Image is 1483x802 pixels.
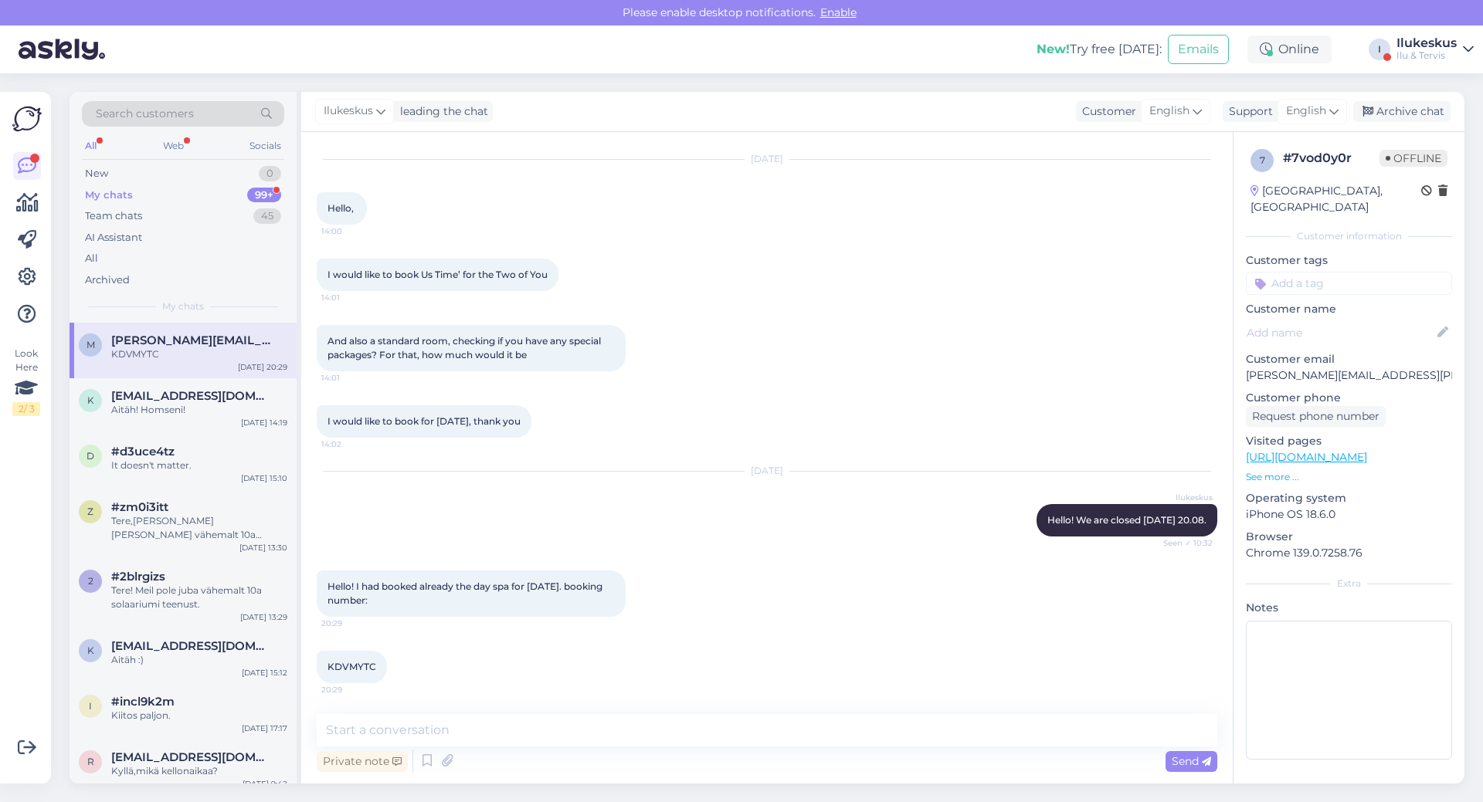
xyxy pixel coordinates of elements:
[1396,37,1474,62] a: IlukeskusIlu & Tervis
[1246,490,1452,506] p: Operating system
[1223,103,1273,120] div: Support
[321,225,379,237] span: 14:00
[1246,577,1452,591] div: Extra
[1037,40,1162,59] div: Try free [DATE]:
[82,136,100,156] div: All
[247,188,281,203] div: 99+
[1246,529,1452,545] p: Browser
[1369,39,1390,60] div: I
[111,695,175,709] span: #incl9k2m
[85,188,133,203] div: My chats
[1172,754,1211,768] span: Send
[327,269,548,280] span: I would like to book Us Time’ for the Two of You
[240,611,287,623] div: [DATE] 13:29
[1155,492,1213,503] span: Ilukeskus
[253,208,281,224] div: 45
[327,661,376,672] span: KDVMYTC
[162,299,204,313] span: My chats
[816,5,861,19] span: Enable
[1149,103,1189,120] span: English
[1076,103,1136,120] div: Customer
[243,778,287,790] div: [DATE] 9:42
[317,751,408,772] div: Private note
[85,251,98,266] div: All
[111,639,272,653] span: keityrikken@gmail.com
[111,500,168,514] span: #zm0i3itt
[85,272,130,288] div: Archived
[111,347,287,361] div: KDVMYTC
[111,750,272,764] span: refleksologisarikero@gmail.com
[111,653,287,667] div: Aitäh :)
[1283,149,1379,168] div: # 7vod0y0r
[1246,229,1452,243] div: Customer information
[238,361,287,373] div: [DATE] 20:29
[321,372,379,384] span: 14:01
[1251,183,1421,215] div: [GEOGRAPHIC_DATA], [GEOGRAPHIC_DATA]
[111,584,287,611] div: Tere! Meil pole juba vähemalt 10a solaariumi teenust.
[111,709,287,722] div: Kiitos paljon.
[1246,301,1452,317] p: Customer name
[327,335,603,360] span: And also a standard room, checking if you have any special packages? For that, how much would it be
[1168,35,1229,64] button: Emails
[241,417,287,428] div: [DATE] 14:19
[89,700,92,712] span: i
[1246,433,1452,449] p: Visited pages
[317,152,1217,166] div: [DATE]
[87,394,94,406] span: k
[111,514,287,542] div: Tere,[PERSON_NAME] [PERSON_NAME] vähemalt 10a solaariumi teenust :)
[1246,351,1452,367] p: Customer email
[96,106,194,122] span: Search customers
[12,402,40,416] div: 2 / 3
[259,166,281,181] div: 0
[246,136,284,156] div: Socials
[317,464,1217,478] div: [DATE]
[1353,101,1451,122] div: Archive chat
[12,347,40,416] div: Look Here
[1286,103,1326,120] span: English
[1037,42,1070,56] b: New!
[394,103,488,120] div: leading the chat
[111,333,272,347] span: miguel.chaparro.q@gmail.com
[327,415,521,427] span: I would like to book for [DATE], thank you
[242,722,287,734] div: [DATE] 17:17
[327,580,605,606] span: Hello! I had booked already the day spa for [DATE]. booking number:
[87,506,93,517] span: z
[1246,406,1386,427] div: Request phone number
[111,445,175,459] span: #d3uce4tz
[1246,390,1452,406] p: Customer phone
[111,570,165,584] span: #2blrgizs
[87,450,94,462] span: d
[1260,154,1265,166] span: 7
[111,764,287,778] div: Kyllä,mikä kellonaikaa?
[1396,37,1457,49] div: Ilukeskus
[1246,450,1367,464] a: [URL][DOMAIN_NAME]
[327,202,354,214] span: Hello,
[1246,506,1452,523] p: iPhone OS 18.6.0
[1155,537,1213,549] span: Seen ✓ 10:32
[111,389,272,403] span: kerttu.metsar@gmail.com
[1246,545,1452,561] p: Chrome 139.0.7258.76
[85,208,142,224] div: Team chats
[85,166,108,181] div: New
[321,292,379,303] span: 14:01
[321,438,379,450] span: 14:02
[324,103,373,120] span: Ilukeskus
[321,618,379,629] span: 20:29
[1246,367,1452,384] p: [PERSON_NAME][EMAIL_ADDRESS][PERSON_NAME][DOMAIN_NAME]
[321,684,379,695] span: 20:29
[1396,49,1457,62] div: Ilu & Tervis
[111,459,287,472] div: It doesn't matter.
[1246,600,1452,616] p: Notes
[242,667,287,678] div: [DATE] 15:12
[1247,36,1332,63] div: Online
[87,339,95,350] span: m
[111,403,287,417] div: Aitäh! Homseni!
[1246,470,1452,484] p: See more ...
[88,575,93,587] span: 2
[1047,514,1206,526] span: Hello! We are closed [DATE] 20.08.
[239,542,287,553] div: [DATE] 13:30
[87,756,94,767] span: r
[1246,272,1452,295] input: Add a tag
[160,136,187,156] div: Web
[85,230,142,245] div: AI Assistant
